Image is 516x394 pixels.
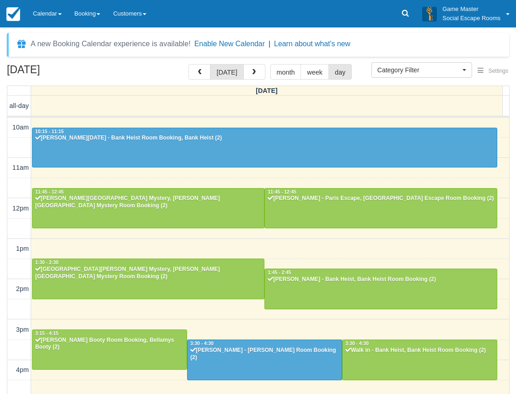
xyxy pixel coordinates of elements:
[210,64,243,80] button: [DATE]
[345,341,369,346] span: 3:30 - 4:30
[194,39,265,49] button: Enable New Calendar
[442,5,500,14] p: Game Master
[32,259,264,299] a: 1:30 - 2:30[GEOGRAPHIC_DATA][PERSON_NAME] Mystery, [PERSON_NAME][GEOGRAPHIC_DATA] Mystery Room Bo...
[328,64,352,80] button: day
[16,285,29,292] span: 2pm
[32,188,264,228] a: 11:45 - 12:45[PERSON_NAME][GEOGRAPHIC_DATA] Mystery, [PERSON_NAME][GEOGRAPHIC_DATA] Mystery Room ...
[190,341,214,346] span: 3:30 - 4:30
[190,347,339,362] div: [PERSON_NAME] - [PERSON_NAME] Room Booking (2)
[12,124,29,131] span: 10am
[264,269,497,309] a: 1:45 - 2:45[PERSON_NAME] - Bank Heist, Bank Heist Room Booking (2)
[442,14,500,23] p: Social Escape Rooms
[35,260,59,265] span: 1:30 - 2:30
[12,205,29,212] span: 12pm
[270,64,301,80] button: month
[268,189,296,194] span: 11:45 - 12:45
[274,40,350,48] a: Learn about what's new
[35,195,262,210] div: [PERSON_NAME][GEOGRAPHIC_DATA] Mystery, [PERSON_NAME][GEOGRAPHIC_DATA] Mystery Room Booking (2)
[16,326,29,333] span: 3pm
[269,40,270,48] span: |
[32,128,497,168] a: 10:15 - 11:15[PERSON_NAME][DATE] - Bank Heist Room Booking, Bank Heist (2)
[35,266,262,281] div: [GEOGRAPHIC_DATA][PERSON_NAME] Mystery, [PERSON_NAME][GEOGRAPHIC_DATA] Mystery Room Booking (2)
[256,87,278,94] span: [DATE]
[264,188,497,228] a: 11:45 - 12:45[PERSON_NAME] - Paris Escape, [GEOGRAPHIC_DATA] Escape Room Booking (2)
[35,135,494,142] div: [PERSON_NAME][DATE] - Bank Heist Room Booking, Bank Heist (2)
[268,270,291,275] span: 1:45 - 2:45
[267,276,494,283] div: [PERSON_NAME] - Bank Heist, Bank Heist Room Booking (2)
[16,366,29,373] span: 4pm
[6,7,20,21] img: checkfront-main-nav-mini-logo.png
[35,189,64,194] span: 11:45 - 12:45
[422,6,437,21] img: A3
[32,329,187,370] a: 3:15 - 4:15[PERSON_NAME] Booty Room Booking, Bellamys Booty (2)
[345,347,494,354] div: Walk in - Bank Heist, Bank Heist Room Booking (2)
[35,331,59,336] span: 3:15 - 4:15
[10,102,29,109] span: all-day
[301,64,329,80] button: week
[16,245,29,252] span: 1pm
[472,65,514,78] button: Settings
[371,62,472,78] button: Category Filter
[342,340,497,380] a: 3:30 - 4:30Walk in - Bank Heist, Bank Heist Room Booking (2)
[31,38,191,49] div: A new Booking Calendar experience is available!
[377,65,460,75] span: Category Filter
[35,129,64,134] span: 10:15 - 11:15
[187,340,342,380] a: 3:30 - 4:30[PERSON_NAME] - [PERSON_NAME] Room Booking (2)
[489,68,508,74] span: Settings
[35,337,184,351] div: [PERSON_NAME] Booty Room Booking, Bellamys Booty (2)
[267,195,494,202] div: [PERSON_NAME] - Paris Escape, [GEOGRAPHIC_DATA] Escape Room Booking (2)
[12,164,29,171] span: 11am
[7,64,123,81] h2: [DATE]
